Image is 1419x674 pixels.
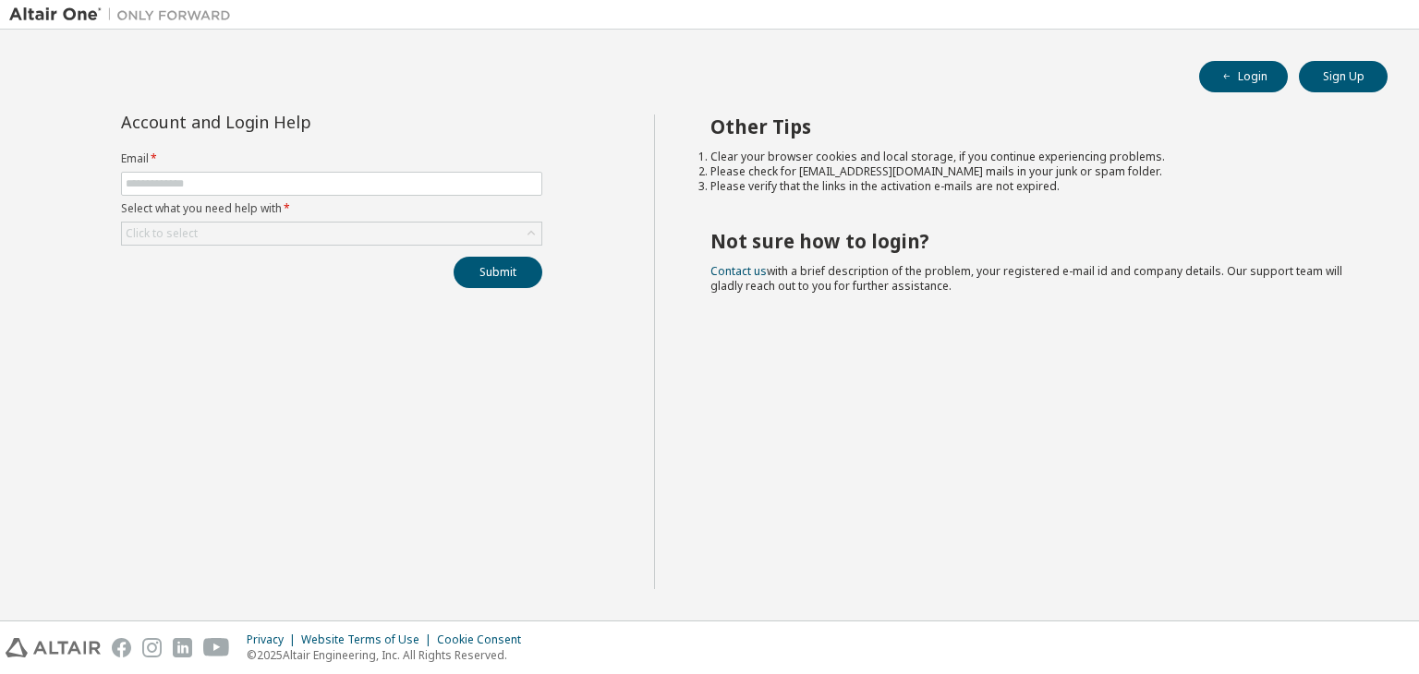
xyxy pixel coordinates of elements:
img: facebook.svg [112,638,131,657]
button: Login [1199,61,1288,92]
h2: Not sure how to login? [710,229,1355,253]
div: Account and Login Help [121,114,458,129]
div: Click to select [126,226,198,241]
div: Privacy [247,632,301,647]
label: Email [121,151,542,166]
a: Contact us [710,263,767,279]
li: Clear your browser cookies and local storage, if you continue experiencing problems. [710,150,1355,164]
img: instagram.svg [142,638,162,657]
li: Please verify that the links in the activation e-mails are not expired. [710,179,1355,194]
div: Website Terms of Use [301,632,437,647]
button: Sign Up [1299,61,1388,92]
img: altair_logo.svg [6,638,101,657]
img: youtube.svg [203,638,230,657]
label: Select what you need help with [121,201,542,216]
li: Please check for [EMAIL_ADDRESS][DOMAIN_NAME] mails in your junk or spam folder. [710,164,1355,179]
span: with a brief description of the problem, your registered e-mail id and company details. Our suppo... [710,263,1342,294]
div: Cookie Consent [437,632,532,647]
img: Altair One [9,6,240,24]
img: linkedin.svg [173,638,192,657]
button: Submit [454,257,542,288]
h2: Other Tips [710,114,1355,138]
p: © 2025 Altair Engineering, Inc. All Rights Reserved. [247,647,532,663]
div: Click to select [122,223,541,245]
